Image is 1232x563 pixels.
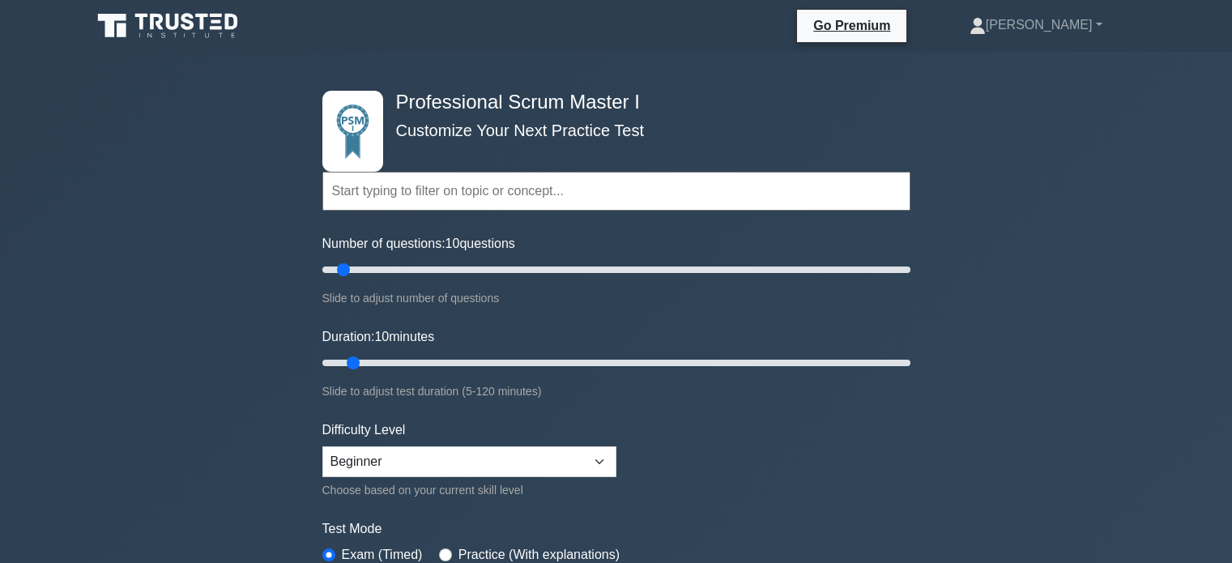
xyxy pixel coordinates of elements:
label: Number of questions: questions [322,234,515,254]
div: Slide to adjust test duration (5-120 minutes) [322,382,910,401]
label: Duration: minutes [322,327,435,347]
span: 10 [445,237,460,250]
a: Go Premium [804,15,900,36]
div: Choose based on your current skill level [322,480,616,500]
h4: Professional Scrum Master I [390,91,831,114]
label: Test Mode [322,519,910,539]
label: Difficulty Level [322,420,406,440]
div: Slide to adjust number of questions [322,288,910,308]
a: [PERSON_NAME] [931,9,1141,41]
input: Start typing to filter on topic or concept... [322,172,910,211]
span: 10 [374,330,389,343]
